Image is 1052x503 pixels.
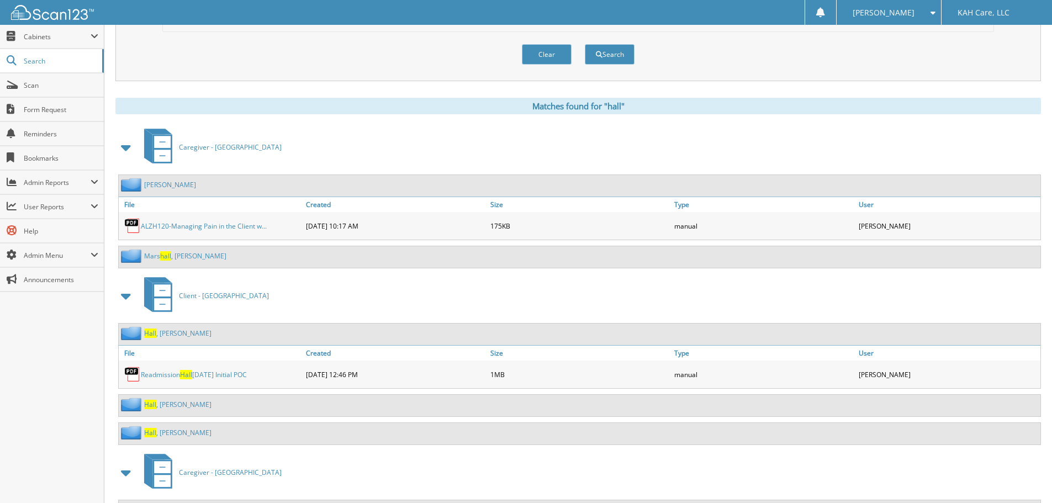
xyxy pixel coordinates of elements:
[144,251,226,261] a: Marshall, [PERSON_NAME]
[124,366,141,383] img: PDF.png
[124,218,141,234] img: PDF.png
[672,215,856,237] div: manual
[856,363,1040,385] div: [PERSON_NAME]
[121,398,144,411] img: folder2.png
[303,363,488,385] div: [DATE] 12:46 PM
[180,370,192,379] span: Hall
[11,5,94,20] img: scan123-logo-white.svg
[24,129,98,139] span: Reminders
[856,346,1040,361] a: User
[138,125,282,169] a: Caregiver - [GEOGRAPHIC_DATA]
[141,221,267,231] a: ALZH120-Managing Pain in the Client w...
[160,251,171,261] span: hall
[144,400,212,409] a: Hall, [PERSON_NAME]
[958,9,1009,16] span: KAH Care, LLC
[138,274,269,317] a: Client - [GEOGRAPHIC_DATA]
[672,197,856,212] a: Type
[24,105,98,114] span: Form Request
[179,468,282,477] span: Caregiver - [GEOGRAPHIC_DATA]
[141,370,247,379] a: ReadmissionHall[DATE] Initial POC
[179,291,269,300] span: Client - [GEOGRAPHIC_DATA]
[119,346,303,361] a: File
[121,178,144,192] img: folder2.png
[303,197,488,212] a: Created
[488,346,672,361] a: Size
[488,363,672,385] div: 1MB
[585,44,635,65] button: Search
[121,426,144,440] img: folder2.png
[144,329,156,338] span: Hall
[522,44,572,65] button: Clear
[856,215,1040,237] div: [PERSON_NAME]
[303,215,488,237] div: [DATE] 10:17 AM
[24,153,98,163] span: Bookmarks
[856,197,1040,212] a: User
[144,180,196,189] a: [PERSON_NAME]
[144,400,156,409] span: Hall
[121,326,144,340] img: folder2.png
[672,346,856,361] a: Type
[488,215,672,237] div: 175KB
[24,202,91,211] span: User Reports
[24,226,98,236] span: Help
[24,275,98,284] span: Announcements
[24,81,98,90] span: Scan
[24,251,91,260] span: Admin Menu
[138,451,282,494] a: Caregiver - [GEOGRAPHIC_DATA]
[115,98,1041,114] div: Matches found for "hall"
[24,32,91,41] span: Cabinets
[672,363,856,385] div: manual
[488,197,672,212] a: Size
[179,142,282,152] span: Caregiver - [GEOGRAPHIC_DATA]
[24,178,91,187] span: Admin Reports
[121,249,144,263] img: folder2.png
[144,428,156,437] span: Hall
[303,346,488,361] a: Created
[144,329,212,338] a: Hall, [PERSON_NAME]
[997,450,1052,503] iframe: Chat Widget
[24,56,97,66] span: Search
[853,9,914,16] span: [PERSON_NAME]
[144,428,212,437] a: Hall, [PERSON_NAME]
[119,197,303,212] a: File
